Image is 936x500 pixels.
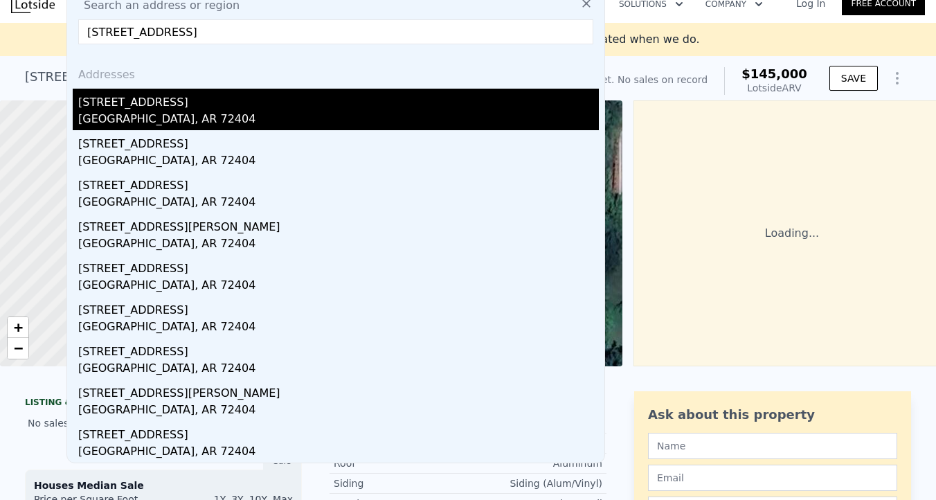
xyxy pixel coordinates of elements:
[78,277,599,296] div: [GEOGRAPHIC_DATA], AR 72404
[648,433,897,459] input: Name
[78,130,599,152] div: [STREET_ADDRESS]
[78,111,599,130] div: [GEOGRAPHIC_DATA], AR 72404
[468,476,602,490] div: Siding (Alum/Vinyl)
[883,64,911,92] button: Show Options
[34,479,293,492] div: Houses Median Sale
[14,339,23,357] span: −
[8,338,28,359] a: Zoom out
[334,476,468,490] div: Siding
[25,411,302,436] div: No sales history record for this property.
[648,465,897,491] input: Email
[8,317,28,338] a: Zoom in
[78,360,599,380] div: [GEOGRAPHIC_DATA], AR 72404
[14,319,23,336] span: +
[78,443,599,463] div: [GEOGRAPHIC_DATA], AR 72404
[741,66,807,81] span: $145,000
[78,296,599,319] div: [STREET_ADDRESS]
[78,194,599,213] div: [GEOGRAPHIC_DATA], AR 72404
[334,456,468,470] div: Roof
[78,380,599,402] div: [STREET_ADDRESS][PERSON_NAME]
[78,402,599,421] div: [GEOGRAPHIC_DATA], AR 72404
[648,405,897,425] div: Ask about this property
[78,255,599,277] div: [STREET_ADDRESS]
[561,73,708,87] div: Off Market. No sales on record
[78,172,599,194] div: [STREET_ADDRESS]
[78,213,599,235] div: [STREET_ADDRESS][PERSON_NAME]
[78,235,599,255] div: [GEOGRAPHIC_DATA], AR 72404
[468,456,602,470] div: Aluminum
[78,319,599,338] div: [GEOGRAPHIC_DATA], AR 72404
[741,81,807,95] div: Lotside ARV
[829,66,878,91] button: SAVE
[78,338,599,360] div: [STREET_ADDRESS]
[78,152,599,172] div: [GEOGRAPHIC_DATA], AR 72404
[25,67,356,87] div: [STREET_ADDRESS] , [GEOGRAPHIC_DATA] , AR 72401
[78,89,599,111] div: [STREET_ADDRESS]
[78,421,599,443] div: [STREET_ADDRESS]
[25,397,302,411] div: LISTING & SALE HISTORY
[78,19,593,44] input: Enter an address, city, region, neighborhood or zip code
[73,55,599,89] div: Addresses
